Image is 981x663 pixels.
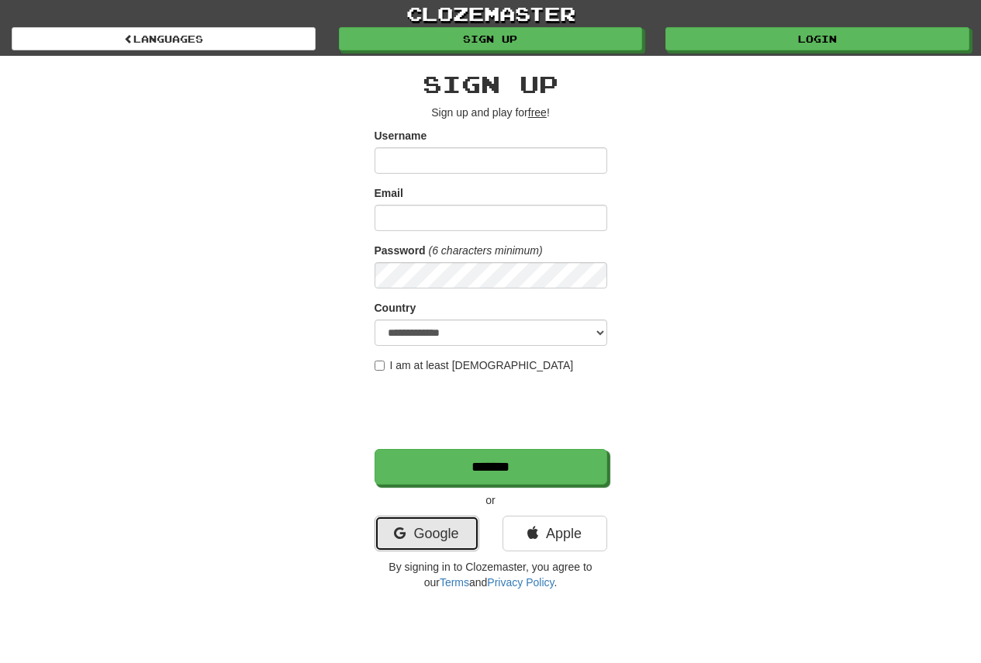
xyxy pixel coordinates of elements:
[375,516,479,551] a: Google
[375,492,607,508] p: or
[375,300,416,316] label: Country
[375,128,427,143] label: Username
[375,381,610,441] iframe: reCAPTCHA
[487,576,554,589] a: Privacy Policy
[429,244,543,257] em: (6 characters minimum)
[375,185,403,201] label: Email
[375,357,574,373] label: I am at least [DEMOGRAPHIC_DATA]
[375,361,385,371] input: I am at least [DEMOGRAPHIC_DATA]
[375,105,607,120] p: Sign up and play for !
[503,516,607,551] a: Apple
[375,243,426,258] label: Password
[375,71,607,97] h2: Sign up
[12,27,316,50] a: Languages
[665,27,969,50] a: Login
[440,576,469,589] a: Terms
[339,27,643,50] a: Sign up
[375,559,607,590] p: By signing in to Clozemaster, you agree to our and .
[528,106,547,119] u: free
